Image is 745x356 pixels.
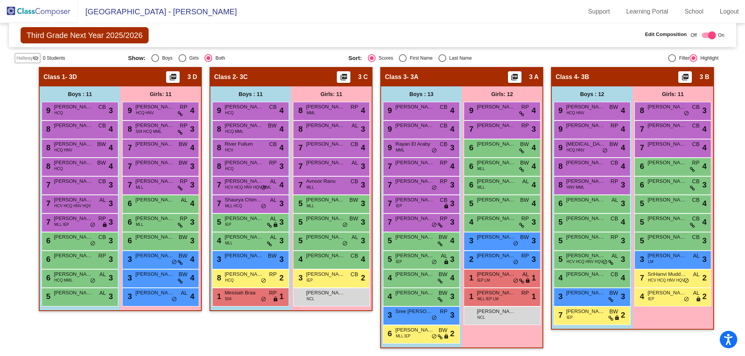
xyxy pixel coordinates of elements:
[54,103,93,111] span: [PERSON_NAME]
[450,105,454,116] span: 4
[126,106,132,115] span: 9
[467,181,473,189] span: 6
[450,123,454,135] span: 4
[462,86,542,102] div: Girls: 12
[532,160,536,172] span: 4
[407,55,433,62] div: First Name
[54,166,63,172] span: HCQ
[467,106,473,115] span: 9
[386,106,392,115] span: 9
[44,143,50,152] span: 8
[269,103,277,111] span: CB
[190,179,194,191] span: 3
[54,147,72,153] span: HCQ HNV
[352,159,358,167] span: AL
[446,55,472,62] div: Last Name
[178,159,187,167] span: BW
[296,106,303,115] span: 8
[582,5,616,18] a: Support
[678,71,692,83] button: Print Students Details
[306,215,345,222] span: [PERSON_NAME]
[450,216,454,228] span: 3
[99,122,106,130] span: CB
[178,140,187,148] span: BW
[215,199,221,208] span: 7
[43,73,65,81] span: Class 1
[621,123,625,135] span: 4
[109,179,113,191] span: 3
[440,103,447,111] span: CB
[109,198,113,209] span: 3
[700,73,709,81] span: 3 B
[44,106,50,115] span: 9
[348,55,362,62] span: Sort:
[225,110,234,116] span: HCQ
[638,143,644,152] span: 7
[556,73,577,81] span: Class 4
[407,73,418,81] span: - 3A
[215,143,221,152] span: 8
[395,103,434,111] span: [PERSON_NAME]
[467,143,473,152] span: 6
[692,103,700,111] span: CB
[135,196,174,204] span: [PERSON_NAME]
[21,27,148,43] span: Third Grade Next Year 2025/2026
[678,5,710,18] a: School
[44,162,50,170] span: 8
[532,142,536,153] span: 4
[609,103,618,111] span: BW
[385,73,407,81] span: Class 3
[632,86,713,102] div: Girls: 11
[99,177,106,186] span: CB
[225,122,263,129] span: [PERSON_NAME]
[567,184,584,190] span: HNV MML
[361,142,365,153] span: 4
[337,71,350,83] button: Print Students Details
[510,73,519,84] mat-icon: picture_as_pdf
[638,181,644,189] span: 6
[477,177,516,185] span: [PERSON_NAME]
[180,215,187,223] span: RP
[349,215,358,223] span: BW
[54,140,93,148] span: [PERSON_NAME]
[225,215,263,222] span: [PERSON_NAME]
[126,199,132,208] span: 6
[225,129,243,134] span: HCQ MML
[187,73,197,81] span: 3 D
[638,106,644,115] span: 8
[440,140,447,148] span: CB
[225,184,271,190] span: HCV HCQ HNV HQV MML
[386,181,392,189] span: 7
[556,181,563,189] span: 8
[296,181,303,189] span: 7
[440,122,447,130] span: CB
[349,196,358,204] span: BW
[190,105,194,116] span: 4
[567,147,584,153] span: HCQ HNV
[120,86,201,102] div: Girls: 11
[215,162,221,170] span: 8
[225,147,233,153] span: HCV
[225,196,263,204] span: Shaurya Chimangala [PERSON_NAME]
[212,55,225,62] div: Both
[269,140,277,148] span: CB
[339,73,348,84] mat-icon: picture_as_pdf
[611,122,618,130] span: RP
[135,122,174,129] span: [PERSON_NAME]
[532,198,536,209] span: 4
[40,86,120,102] div: Boys : 11
[702,160,707,172] span: 4
[395,177,434,185] span: [PERSON_NAME]
[395,140,434,148] span: Rayan El Araby
[358,73,368,81] span: 3 C
[44,125,50,133] span: 8
[54,196,93,204] span: [PERSON_NAME]
[78,5,237,18] span: [GEOGRAPHIC_DATA] - [PERSON_NAME]
[44,199,50,208] span: 7
[692,140,700,148] span: CB
[676,55,690,62] div: Filter
[477,159,516,167] span: [PERSON_NAME] Bande
[296,162,303,170] span: 7
[702,198,707,209] span: 4
[279,142,284,153] span: 4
